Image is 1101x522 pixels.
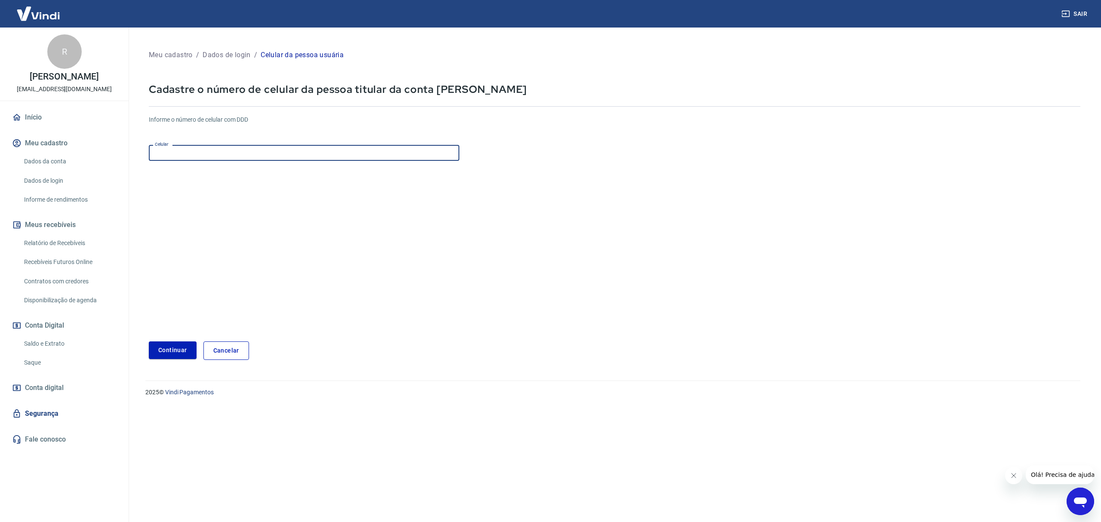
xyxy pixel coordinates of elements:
[21,354,118,372] a: Saque
[21,172,118,190] a: Dados de login
[47,34,82,69] div: R
[21,191,118,209] a: Informe de rendimentos
[21,153,118,170] a: Dados da conta
[254,50,257,60] p: /
[21,292,118,309] a: Disponibilização de agenda
[155,141,169,147] label: Celular
[17,85,112,94] p: [EMAIL_ADDRESS][DOMAIN_NAME]
[1067,488,1094,515] iframe: Botão para abrir a janela de mensagens
[261,50,344,60] p: Celular da pessoa usuária
[1060,6,1091,22] button: Sair
[196,50,199,60] p: /
[10,316,118,335] button: Conta Digital
[10,430,118,449] a: Fale conosco
[10,134,118,153] button: Meu cadastro
[149,83,1080,96] p: Cadastre o número de celular da pessoa titular da conta [PERSON_NAME]
[145,388,1080,397] p: 2025 ©
[1026,465,1094,484] iframe: Mensagem da empresa
[25,382,64,394] span: Conta digital
[10,0,66,27] img: Vindi
[1005,467,1022,484] iframe: Fechar mensagem
[10,215,118,234] button: Meus recebíveis
[21,273,118,290] a: Contratos com credores
[21,253,118,271] a: Recebíveis Futuros Online
[203,341,249,360] a: Cancelar
[30,72,98,81] p: [PERSON_NAME]
[149,341,197,359] button: Continuar
[10,404,118,423] a: Segurança
[21,335,118,353] a: Saldo e Extrato
[5,6,72,13] span: Olá! Precisa de ajuda?
[149,115,1080,124] h6: Informe o número de celular com DDD
[203,50,251,60] p: Dados de login
[149,50,193,60] p: Meu cadastro
[21,234,118,252] a: Relatório de Recebíveis
[165,389,214,396] a: Vindi Pagamentos
[10,108,118,127] a: Início
[10,378,118,397] a: Conta digital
